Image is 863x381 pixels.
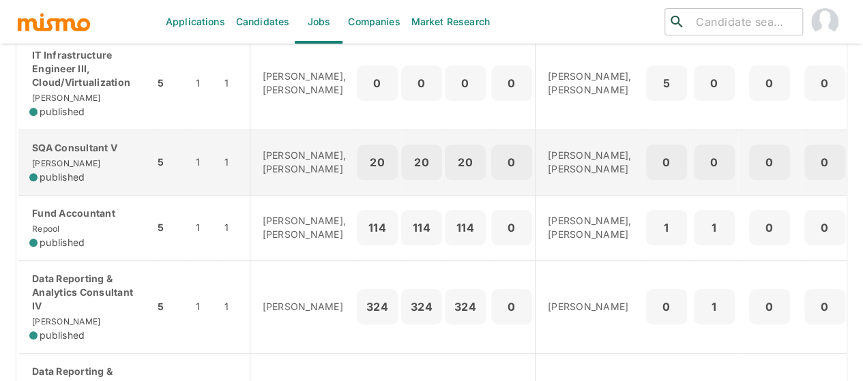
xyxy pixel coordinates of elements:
p: SQA Consultant V [29,141,143,155]
p: 1 [652,218,682,237]
span: published [40,105,85,119]
p: 0 [755,153,785,172]
p: [PERSON_NAME], [PERSON_NAME] [548,149,632,176]
p: 0 [450,74,480,93]
p: 0 [810,297,840,316]
p: Data Reporting & Analytics Consultant IV [29,272,143,313]
p: Fund Accountant [29,207,143,220]
p: [PERSON_NAME] [548,300,632,314]
p: 0 [652,297,682,316]
p: 324 [450,297,480,316]
td: 5 [154,260,185,353]
p: 0 [699,74,729,93]
p: 114 [362,218,392,237]
td: 1 [221,37,250,129]
p: 0 [755,218,785,237]
p: 0 [652,153,682,172]
p: 0 [497,153,527,172]
p: [PERSON_NAME], [PERSON_NAME] [548,70,632,97]
td: 1 [221,260,250,353]
td: 1 [185,37,221,129]
p: 5 [652,74,682,93]
td: 1 [185,260,221,353]
td: 1 [185,129,221,195]
p: [PERSON_NAME], [PERSON_NAME] [548,214,632,241]
p: 0 [497,74,527,93]
p: 1 [699,218,729,237]
p: 0 [699,153,729,172]
span: published [40,236,85,249]
td: 5 [154,129,185,195]
td: 1 [221,129,250,195]
p: 0 [810,153,840,172]
p: 0 [810,74,840,93]
span: Repool [29,224,60,234]
p: 20 [407,153,437,172]
img: logo [16,12,91,32]
span: published [40,170,85,184]
p: 20 [362,153,392,172]
span: [PERSON_NAME] [29,316,100,326]
p: 0 [407,74,437,93]
p: 0 [362,74,392,93]
input: Candidate search [690,12,797,31]
p: [PERSON_NAME] [263,300,347,314]
p: 0 [810,218,840,237]
p: [PERSON_NAME], [PERSON_NAME] [263,214,347,241]
p: 324 [407,297,437,316]
p: [PERSON_NAME], [PERSON_NAME] [263,149,347,176]
p: 1 [699,297,729,316]
p: 114 [407,218,437,237]
p: 0 [755,74,785,93]
td: 5 [154,37,185,129]
p: 114 [450,218,480,237]
p: 0 [497,218,527,237]
p: 324 [362,297,392,316]
span: published [40,329,85,342]
span: [PERSON_NAME] [29,158,100,168]
p: 20 [450,153,480,172]
p: IT Infrastructure Engineer III, Cloud/Virtualization [29,48,143,89]
p: 0 [755,297,785,316]
td: 1 [185,195,221,260]
td: 1 [221,195,250,260]
p: 0 [497,297,527,316]
span: [PERSON_NAME] [29,93,100,103]
img: Maia Reyes [811,8,838,35]
td: 5 [154,195,185,260]
p: [PERSON_NAME], [PERSON_NAME] [263,70,347,97]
